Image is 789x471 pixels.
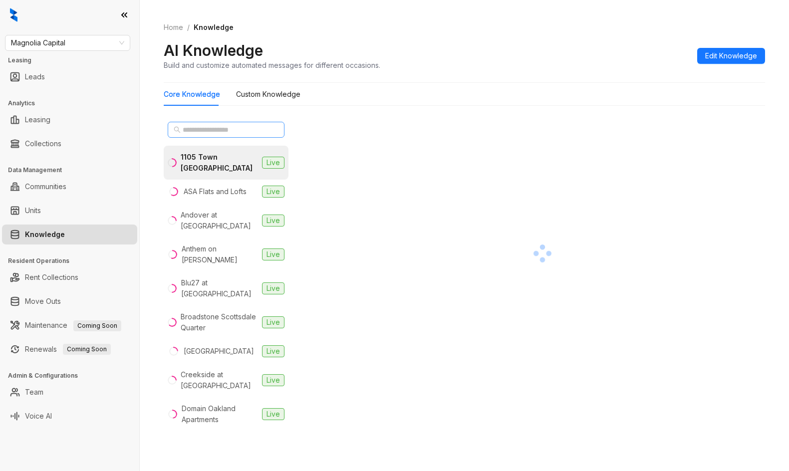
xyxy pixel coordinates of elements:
span: Live [262,374,284,386]
div: Andover at [GEOGRAPHIC_DATA] [181,210,258,232]
a: Collections [25,134,61,154]
span: search [174,126,181,133]
span: Live [262,408,284,420]
span: Coming Soon [73,320,121,331]
li: Rent Collections [2,267,137,287]
li: Communities [2,177,137,197]
a: Communities [25,177,66,197]
li: Maintenance [2,315,137,335]
li: Renewals [2,339,137,359]
div: Creekside at [GEOGRAPHIC_DATA] [181,369,258,391]
a: Knowledge [25,225,65,244]
a: RenewalsComing Soon [25,339,111,359]
span: Live [262,186,284,198]
a: Leasing [25,110,50,130]
div: Blu27 at [GEOGRAPHIC_DATA] [181,277,258,299]
div: Broadstone Scottsdale Quarter [181,311,258,333]
a: Team [25,382,43,402]
span: Live [262,345,284,357]
a: Leads [25,67,45,87]
div: ASA Flats and Lofts [184,186,247,197]
span: Live [262,215,284,227]
a: Move Outs [25,291,61,311]
li: Units [2,201,137,221]
h3: Resident Operations [8,256,139,265]
span: Live [262,157,284,169]
button: Edit Knowledge [697,48,765,64]
div: [GEOGRAPHIC_DATA] [184,346,254,357]
div: Custom Knowledge [236,89,300,100]
li: Leads [2,67,137,87]
span: Coming Soon [63,344,111,355]
span: Live [262,282,284,294]
li: Voice AI [2,406,137,426]
div: Core Knowledge [164,89,220,100]
h3: Analytics [8,99,139,108]
a: Rent Collections [25,267,78,287]
h3: Admin & Configurations [8,371,139,380]
li: Move Outs [2,291,137,311]
li: Leasing [2,110,137,130]
div: 1105 Town [GEOGRAPHIC_DATA] [181,152,258,174]
a: Home [162,22,185,33]
a: Units [25,201,41,221]
span: Live [262,316,284,328]
h2: AI Knowledge [164,41,263,60]
li: Collections [2,134,137,154]
li: Team [2,382,137,402]
li: Knowledge [2,225,137,244]
div: Anthem on [PERSON_NAME] [182,243,258,265]
h3: Leasing [8,56,139,65]
span: Edit Knowledge [705,50,757,61]
span: Live [262,248,284,260]
div: Build and customize automated messages for different occasions. [164,60,380,70]
span: Knowledge [194,23,234,31]
li: / [187,22,190,33]
h3: Data Management [8,166,139,175]
span: Magnolia Capital [11,35,124,50]
a: Voice AI [25,406,52,426]
div: [PERSON_NAME] at [PERSON_NAME] [181,437,258,459]
img: logo [10,8,17,22]
div: Domain Oakland Apartments [182,403,258,425]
